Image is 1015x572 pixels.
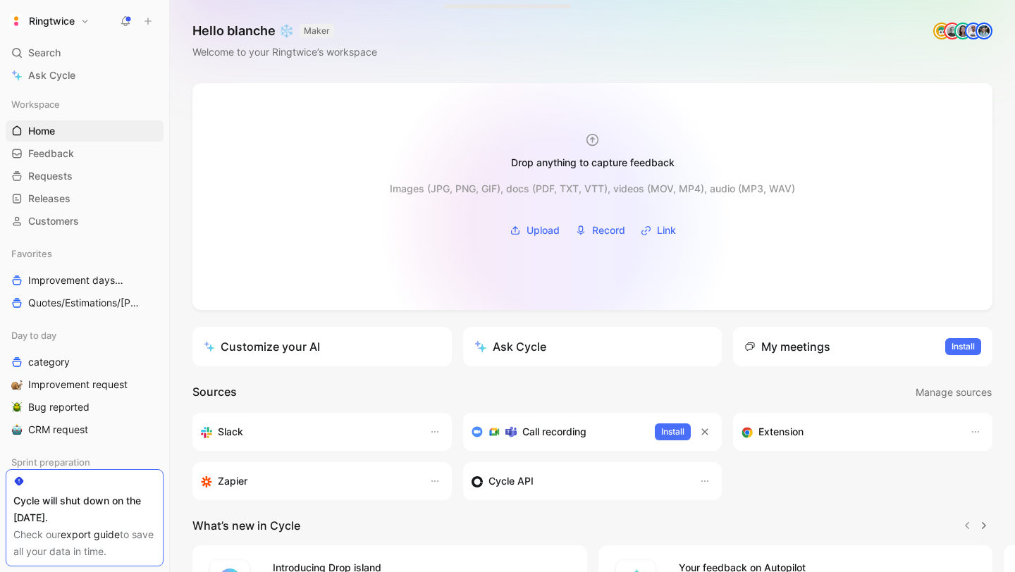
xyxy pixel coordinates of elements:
button: Link [636,220,681,241]
div: Record & transcribe meetings from Zoom, Meet & Teams. [472,423,644,440]
span: Home [28,124,55,138]
span: Day to day [11,328,56,342]
span: Requests [28,169,73,183]
a: category [6,352,164,373]
h3: Call recording [522,423,586,440]
h3: Zapier [218,473,247,490]
h3: Extension [758,423,804,440]
span: Install [952,340,975,354]
span: Customers [28,214,79,228]
img: 🐌 [11,379,23,390]
span: Quotes/Estimations/[PERSON_NAME] [28,296,140,311]
a: Home [6,120,164,142]
div: Day to day [6,325,164,346]
button: 🤖 [8,421,25,438]
div: Sprint preparation [6,452,164,473]
div: Day to daycategory🐌Improvement request🪲Bug reported🤖CRM request [6,325,164,440]
div: Sync customers & send feedback from custom sources. Get inspired by our favorite use case [472,473,686,490]
span: Improvement request [28,378,128,392]
a: Customers [6,211,164,232]
img: Ringtwice [9,14,23,28]
span: Upload [527,222,560,239]
h3: Cycle API [488,473,534,490]
button: Install [945,338,981,355]
span: Record [592,222,625,239]
img: avatar [966,24,980,38]
img: avatar [977,24,991,38]
a: 🐌Improvement request [6,374,164,395]
span: Favorites [11,247,52,261]
button: Manage sources [915,383,992,402]
img: 🤖 [11,424,23,435]
span: Improvement days [28,273,134,288]
button: 🪲 [8,399,25,416]
a: Customize your AI [192,327,452,366]
div: Welcome to your Ringtwice’s workspace [192,44,377,61]
img: avatar [956,24,970,38]
h3: Slack [218,423,243,440]
div: Capture feedback from thousands of sources with Zapier (survey results, recordings, sheets, etc). [201,473,415,490]
span: Workspace [11,97,60,111]
span: Bug reported [28,400,90,414]
span: Manage sources [916,384,992,401]
span: Ask Cycle [28,67,75,84]
a: 🤖CRM request [6,419,164,440]
img: 🪲 [11,402,23,413]
span: Sprint preparation [11,455,90,469]
div: Check our to save all your data in time. [13,526,156,560]
div: Search [6,42,164,63]
a: Feedback [6,143,164,164]
div: Sprint preparationVoice-of-CustomersPlan in the sprint♟️Candidate for next sprint🤖Grooming [6,452,164,567]
button: Install [655,423,691,440]
div: Images (JPG, PNG, GIF), docs (PDF, TXT, VTT), videos (MOV, MP4), audio (MP3, WAV) [390,180,795,197]
a: Quotes/Estimations/[PERSON_NAME] [6,292,164,313]
span: category [28,355,70,369]
div: Sync your customers, send feedback and get updates in Slack [201,423,415,440]
a: 🪲Bug reported [6,397,164,418]
a: Improvement daysTeam view [6,270,164,291]
span: Install [661,425,684,439]
h2: What’s new in Cycle [192,517,300,534]
button: RingtwiceRingtwice [6,11,93,31]
h1: Hello blanche ❄️ [192,23,377,39]
div: Capture feedback from anywhere on the web [742,423,956,440]
div: My meetings [744,338,830,355]
div: Favorites [6,243,164,264]
div: Cycle will shut down on the [DATE]. [13,492,156,526]
h1: Ringtwice [29,15,75,27]
img: avatar [945,24,959,38]
button: Record [570,220,630,241]
a: export guide [61,528,120,540]
button: MAKER [300,24,334,38]
span: CRM request [28,423,88,437]
span: Releases [28,192,70,206]
img: avatar [935,24,949,38]
h2: Sources [192,383,237,402]
div: Workspace [6,94,164,115]
span: Link [657,222,676,239]
a: Requests [6,166,164,187]
a: Releases [6,188,164,209]
div: Customize your AI [204,338,320,355]
button: Ask Cycle [463,327,722,366]
button: Upload [505,220,565,241]
span: Feedback [28,147,74,161]
button: 🐌 [8,376,25,393]
div: Drop anything to capture feedback [511,154,675,171]
span: Search [28,44,61,61]
div: Ask Cycle [474,338,546,355]
a: Ask Cycle [6,65,164,86]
